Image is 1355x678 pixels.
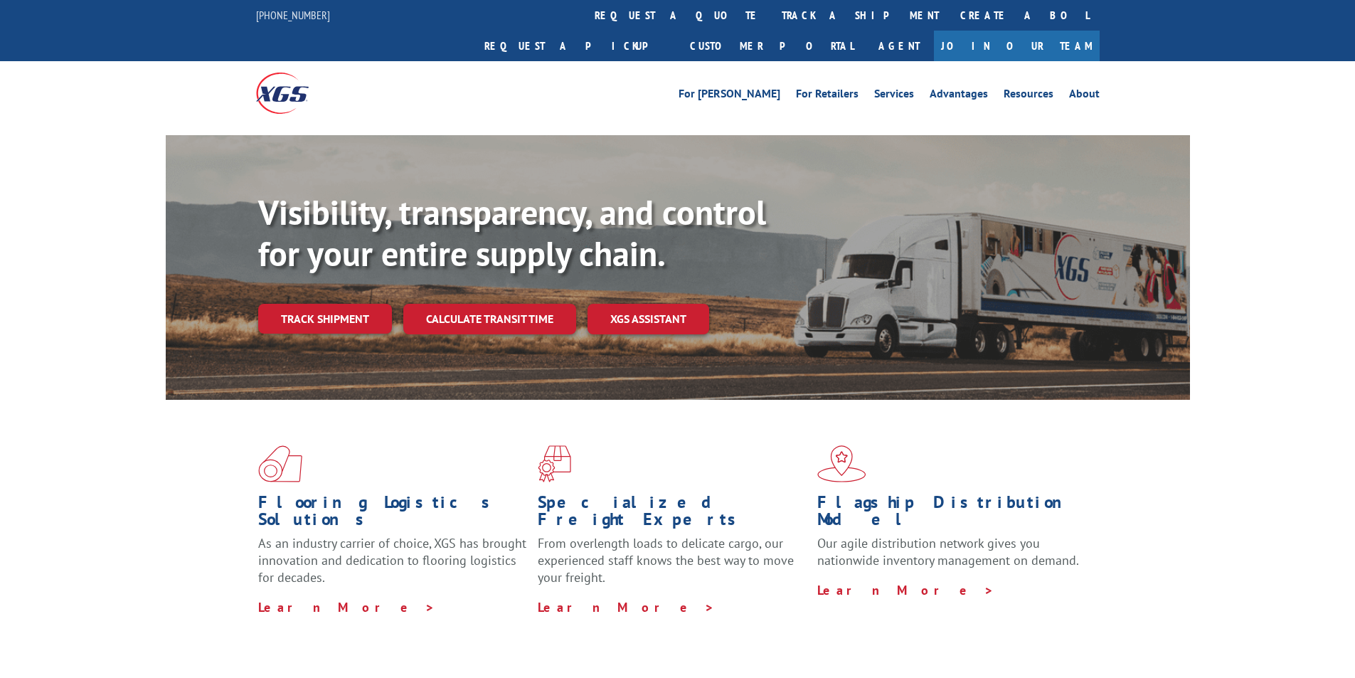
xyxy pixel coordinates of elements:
a: Customer Portal [679,31,864,61]
a: Agent [864,31,934,61]
a: Join Our Team [934,31,1100,61]
img: xgs-icon-total-supply-chain-intelligence-red [258,445,302,482]
img: xgs-icon-focused-on-flooring-red [538,445,571,482]
a: About [1069,88,1100,104]
a: Learn More > [538,599,715,615]
a: For [PERSON_NAME] [679,88,780,104]
a: Calculate transit time [403,304,576,334]
b: Visibility, transparency, and control for your entire supply chain. [258,190,766,275]
span: Our agile distribution network gives you nationwide inventory management on demand. [817,535,1079,568]
h1: Flooring Logistics Solutions [258,494,527,535]
a: Request a pickup [474,31,679,61]
a: For Retailers [796,88,859,104]
p: From overlength loads to delicate cargo, our experienced staff knows the best way to move your fr... [538,535,807,598]
a: XGS ASSISTANT [588,304,709,334]
a: Track shipment [258,304,392,334]
a: Learn More > [258,599,435,615]
span: As an industry carrier of choice, XGS has brought innovation and dedication to flooring logistics... [258,535,526,586]
a: Advantages [930,88,988,104]
h1: Specialized Freight Experts [538,494,807,535]
img: xgs-icon-flagship-distribution-model-red [817,445,866,482]
h1: Flagship Distribution Model [817,494,1086,535]
a: Resources [1004,88,1053,104]
a: Learn More > [817,582,994,598]
a: [PHONE_NUMBER] [256,8,330,22]
a: Services [874,88,914,104]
